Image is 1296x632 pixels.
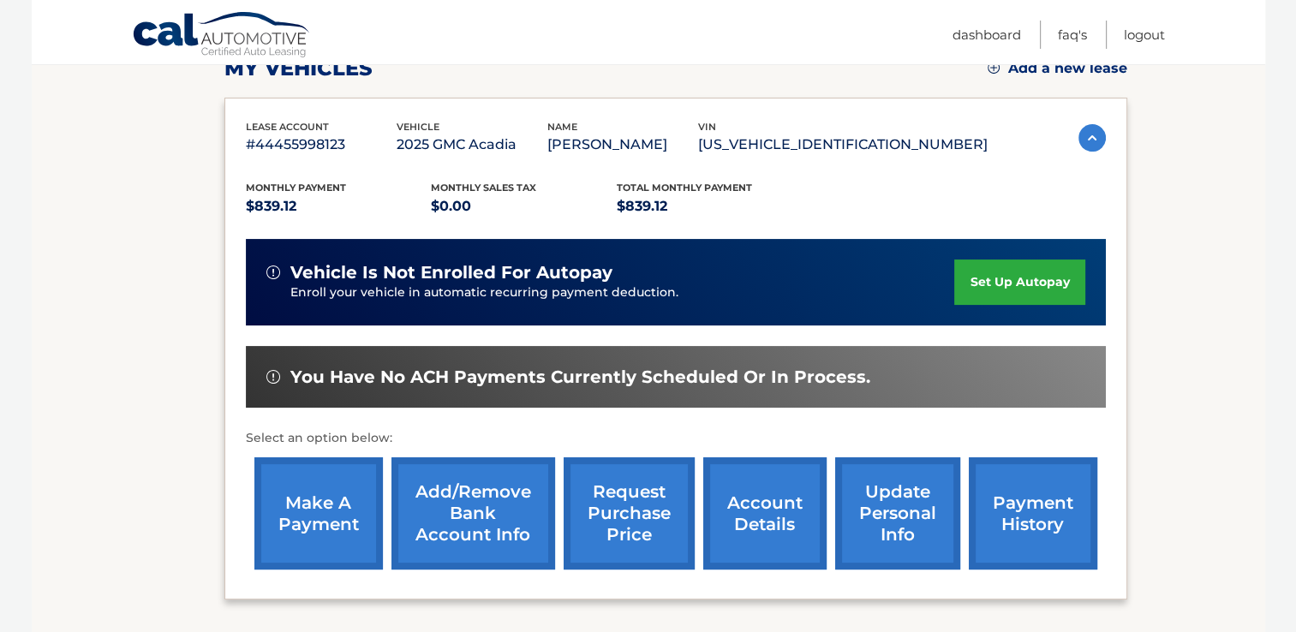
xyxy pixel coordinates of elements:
h2: my vehicles [224,56,373,81]
p: Select an option below: [246,428,1106,449]
p: Enroll your vehicle in automatic recurring payment deduction. [290,283,955,302]
p: $0.00 [431,194,617,218]
span: Total Monthly Payment [617,182,752,194]
a: request purchase price [564,457,695,569]
a: account details [703,457,827,569]
span: lease account [246,121,329,133]
a: payment history [969,457,1097,569]
span: Monthly sales Tax [431,182,536,194]
img: accordion-active.svg [1078,124,1106,152]
a: set up autopay [954,259,1084,305]
span: vin [698,121,716,133]
img: alert-white.svg [266,265,280,279]
span: vehicle [397,121,439,133]
p: $839.12 [246,194,432,218]
p: #44455998123 [246,133,397,157]
span: Monthly Payment [246,182,346,194]
span: You have no ACH payments currently scheduled or in process. [290,367,870,388]
a: Cal Automotive [132,11,312,61]
p: [PERSON_NAME] [547,133,698,157]
a: Logout [1124,21,1165,49]
a: Add/Remove bank account info [391,457,555,569]
p: $839.12 [617,194,803,218]
a: FAQ's [1058,21,1087,49]
a: Dashboard [953,21,1021,49]
p: 2025 GMC Acadia [397,133,547,157]
p: [US_VEHICLE_IDENTIFICATION_NUMBER] [698,133,988,157]
img: add.svg [988,62,1000,74]
span: vehicle is not enrolled for autopay [290,262,612,283]
img: alert-white.svg [266,370,280,384]
a: make a payment [254,457,383,569]
span: name [547,121,577,133]
a: Add a new lease [988,60,1127,77]
a: update personal info [835,457,960,569]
